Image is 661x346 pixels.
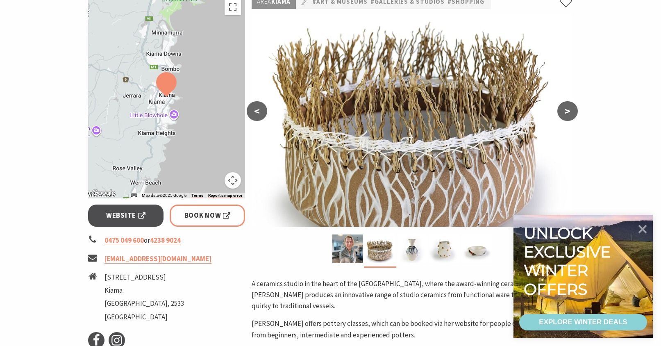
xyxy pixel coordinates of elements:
a: Open this area in Google Maps (opens a new window) [90,188,117,198]
li: [GEOGRAPHIC_DATA] [104,312,184,323]
button: Keyboard shortcuts [131,193,137,198]
span: Book Now [184,210,231,221]
p: [PERSON_NAME] offers pottery classes, which can be booked via her website for people of all skill... [252,318,573,340]
img: Frances Smith - Golden Nubs [429,234,460,263]
a: 0475 049 600 [104,236,144,245]
img: frances smith - Reed Bowl [365,234,395,263]
a: EXPLORE WINTER DEALS [519,314,647,330]
span: Website [106,210,145,221]
button: Map camera controls [225,172,241,189]
img: Frances Smith - Blue Gum Vase [397,234,427,263]
li: [GEOGRAPHIC_DATA], 2533 [104,298,184,309]
div: EXPLORE WINTER DEALS [539,314,627,330]
a: 4238 9024 [150,236,181,245]
img: frances smith - Reed Bowl [252,15,573,227]
a: Terms (opens in new tab) [191,193,203,198]
a: Book Now [170,205,245,226]
li: Kiama [104,285,184,296]
a: Report a map error [208,193,243,198]
img: Frances Smith [332,234,363,263]
img: Frances Smith - Feather Trinket Bowl [462,234,492,263]
p: A ceramics studio in the heart of the [GEOGRAPHIC_DATA], where the award-winning ceramic artist [... [252,278,573,312]
button: < [247,101,267,121]
li: [STREET_ADDRESS] [104,272,184,283]
div: Unlock exclusive winter offers [524,224,614,298]
img: Google [90,188,117,198]
a: Website [88,205,164,226]
span: Map data ©2025 Google [142,193,186,198]
button: > [557,101,578,121]
li: or [88,235,245,246]
a: [EMAIL_ADDRESS][DOMAIN_NAME] [104,254,211,264]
